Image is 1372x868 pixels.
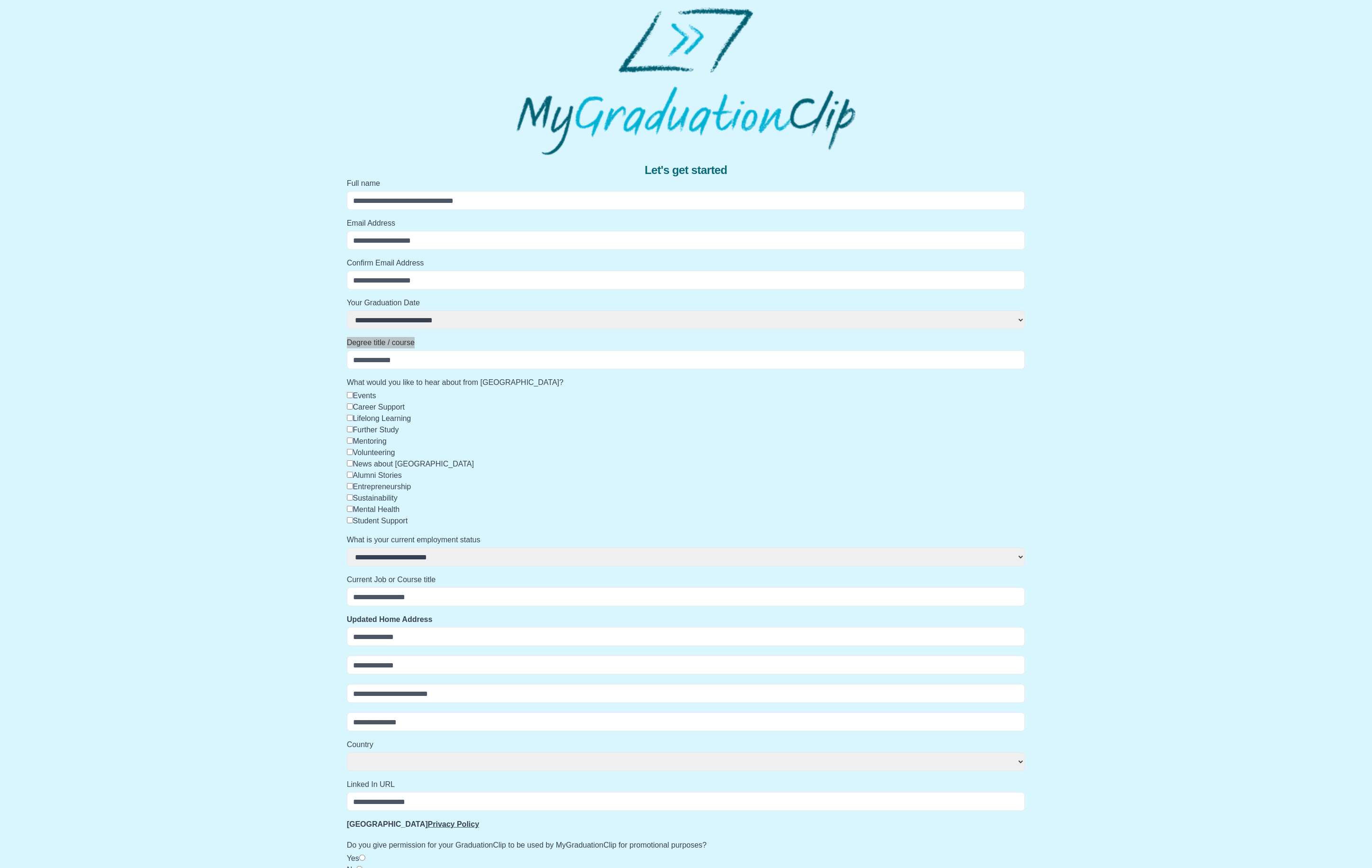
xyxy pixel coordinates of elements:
label: Mental Health [353,505,400,513]
label: Further Study [353,426,399,434]
label: Yes [347,854,359,862]
label: News about [GEOGRAPHIC_DATA] [353,460,474,468]
label: Student Support [353,517,408,525]
img: MyGraduationClip [517,8,856,155]
label: Lifelong Learning [353,414,411,422]
label: Full name [347,178,1026,189]
label: Volunteering [353,448,395,457]
span: Let's get started [645,163,727,178]
label: Do you give permission for your GraduationClip to be used by MyGraduationClip for promotional pur... [347,840,1026,851]
strong: [GEOGRAPHIC_DATA] [347,820,479,828]
label: Degree title / course [347,337,1026,348]
label: Your Graduation Date [347,297,1026,309]
label: Linked In URL [347,779,1026,790]
label: Events [353,392,376,400]
label: Entrepreneurship [353,483,411,491]
label: Confirm Email Address [347,257,1026,269]
label: What would you like to hear about from [GEOGRAPHIC_DATA]? [347,377,1026,388]
label: Sustainability [353,494,398,502]
label: Alumni Stories [353,471,402,479]
label: Email Address [347,218,1026,229]
label: Country [347,739,1026,750]
label: Current Job or Course title [347,574,1026,585]
label: Mentoring [353,437,387,445]
label: Career Support [353,403,405,411]
label: What is your current employment status [347,534,1026,546]
a: Privacy Policy [428,820,480,828]
strong: Updated Home Address [347,615,433,623]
